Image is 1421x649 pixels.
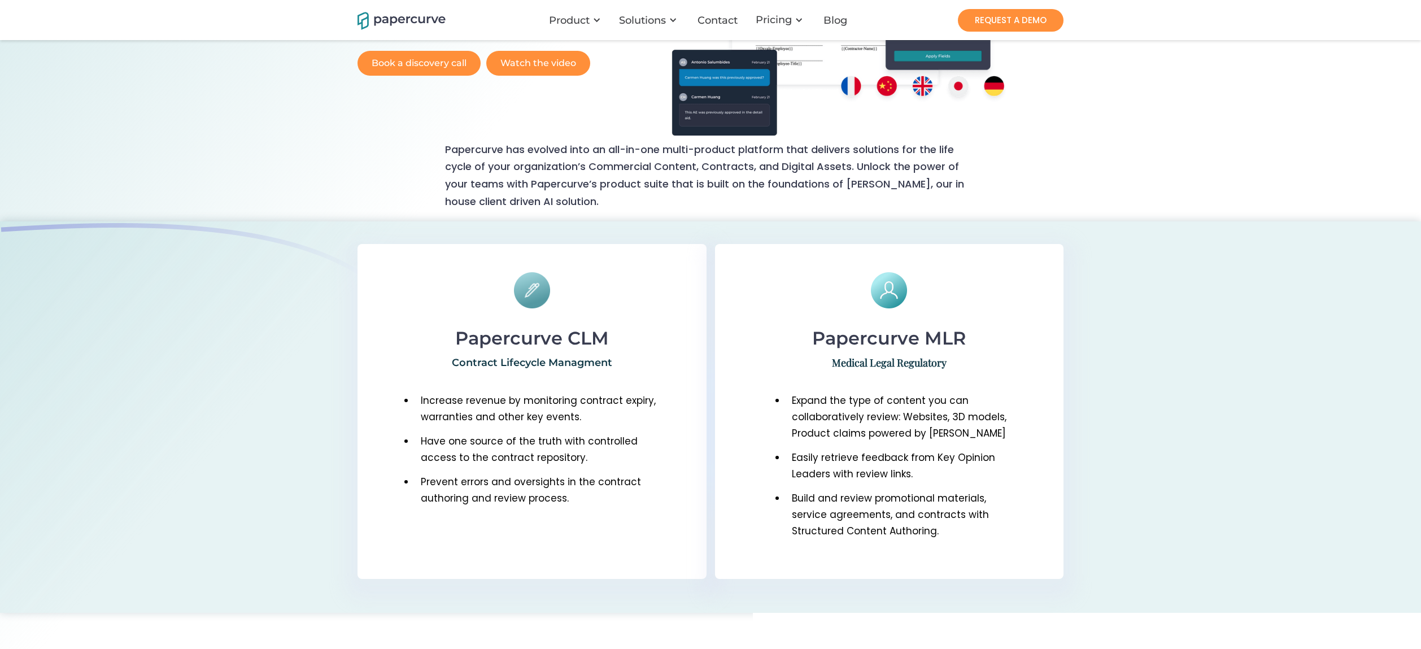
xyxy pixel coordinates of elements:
[358,244,707,578] a: Papercurve CLMContract Lifecycle ManagmentIncrease revenue by monitoring contract expiry, warrant...
[832,358,947,368] div: Medical Legal Regulatory
[500,56,576,70] div: Watch the video
[445,141,976,216] p: Papercurve has evolved into an all-in-one multi-product platform that delivers solutions for the ...
[688,15,749,26] a: Contact
[786,390,1015,447] li: Expand the type of content you can collaboratively review: Websites, 3D models, Product claims po...
[619,15,666,26] div: Solutions
[756,14,792,25] a: Pricing
[455,328,609,349] h6: Papercurve CLM
[452,358,612,368] div: Contract Lifecycle Managment
[415,472,672,512] li: Prevent errors and oversights in the contract authoring and review process.
[786,447,1015,488] li: Easily retrieve feedback from Key Opinion Leaders with review links.
[358,10,431,30] a: home
[823,15,847,26] div: Blog
[372,56,467,70] div: Book a discovery call
[814,15,858,26] a: Blog
[415,431,672,472] li: Have one source of the truth with controlled access to the contract repository.
[486,40,664,76] a: open lightbox
[698,15,738,26] div: Contact
[715,244,1064,578] a: Papercurve MLRMedical Legal RegulatoryExpand the type of content you can collaboratively review: ...
[749,3,814,37] div: Pricing
[542,3,612,37] div: Product
[549,15,590,26] div: Product
[958,9,1063,32] a: REQUEST A DEMO
[812,328,966,349] h6: Papercurve MLR
[786,488,1015,545] li: Build and review promotional materials, service agreements, and contracts with Structured Content...
[415,390,672,431] li: Increase revenue by monitoring contract expiry, warranties and other key events.
[358,51,481,76] a: Book a discovery call
[612,3,688,37] div: Solutions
